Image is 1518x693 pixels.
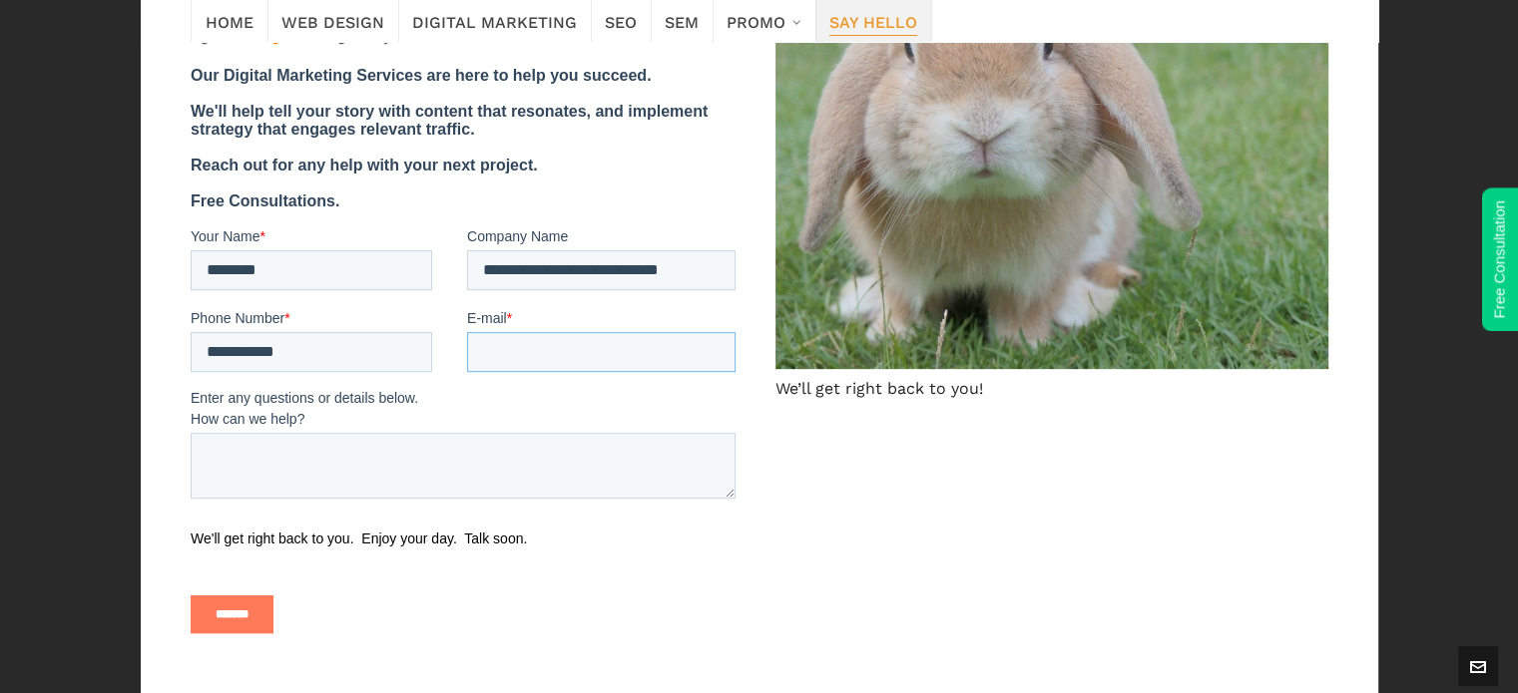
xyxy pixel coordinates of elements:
[605,7,637,35] span: SEO
[276,274,377,290] span: Company Name
[665,7,699,35] span: SEM
[206,7,253,35] span: Home
[829,7,917,35] span: Say Hello
[281,7,384,35] span: Web Design
[775,377,1328,401] figcaption: We’ll get right back to you!
[412,7,577,35] span: Digital Marketing
[276,356,316,372] span: E-mail
[727,7,785,35] span: Promo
